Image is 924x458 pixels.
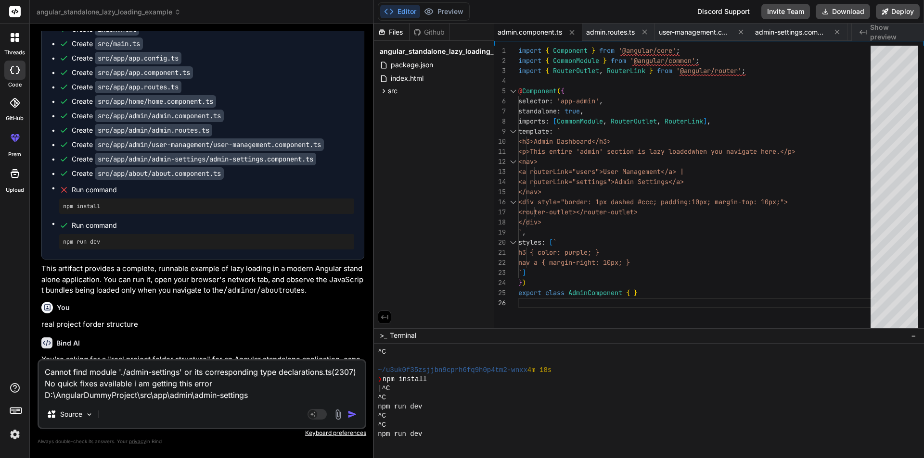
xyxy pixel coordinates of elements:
[494,197,506,207] div: 16
[518,66,541,75] span: import
[630,56,695,65] span: '@angular/common'
[38,437,366,446] p: Always double-check its answers. Your in Bind
[378,402,422,411] span: npm run dev
[41,263,364,296] p: This artifact provides a complete, runnable example of lazy loading in a modern Angular standalon...
[494,66,506,76] div: 3
[7,426,23,443] img: settings
[611,56,626,65] span: from
[95,52,181,64] code: src/app/app.config.ts
[494,187,506,197] div: 15
[707,117,711,125] span: ,
[494,46,506,56] div: 1
[618,46,676,55] span: '@angular/core'
[223,285,249,295] code: /admin
[494,298,506,308] div: 26
[518,56,541,65] span: import
[378,393,386,402] span: ^C
[347,409,357,419] img: icon
[591,46,595,55] span: }
[657,66,672,75] span: from
[676,66,742,75] span: '@angular/router'
[494,96,506,106] div: 6
[95,138,324,151] code: src/app/admin/user-management/user-management.component.ts
[522,268,526,277] span: ]
[518,97,549,105] span: selector
[603,56,607,65] span: }
[557,117,603,125] span: CommonModule
[553,238,557,247] span: `
[390,331,416,340] span: Terminal
[876,4,920,19] button: Deploy
[545,117,549,125] span: :
[518,177,684,186] span: <a routerLink="settings">Admin Settings</a>
[676,46,680,55] span: ;
[565,107,580,115] span: true
[41,354,364,387] p: You're asking for a "real project folder structure" for an Angular standalone application, especi...
[553,46,588,55] span: Component
[72,25,139,34] div: Create
[909,328,918,343] button: −
[557,107,561,115] span: :
[599,97,603,105] span: ,
[518,278,522,287] span: }
[380,47,522,56] span: angular_standalone_lazy_loading_example
[390,59,434,71] span: package.json
[494,147,506,157] div: 11
[659,27,731,37] span: user-management.component.ts
[378,366,527,375] span: ~/u3uk0f35zsjjbn9cprh6fq9h0p4tm2-wnxx
[561,87,565,95] span: {
[494,167,506,177] div: 13
[522,278,526,287] span: )
[545,46,549,55] span: {
[494,126,506,136] div: 9
[494,136,506,147] div: 10
[518,218,541,226] span: </div>
[378,421,386,430] span: ^C
[494,227,506,237] div: 19
[72,140,324,149] div: Create
[911,331,916,340] span: −
[541,238,545,247] span: :
[549,238,553,247] span: [
[41,319,364,330] p: real project forder structure
[549,127,553,136] span: :
[557,127,561,136] span: `
[518,167,684,176] span: <a routerLink="users">User Management</a> |
[378,347,386,357] span: ^C
[518,258,630,267] span: nav a { margin-right: 10px; }
[72,154,316,164] div: Create
[553,117,557,125] span: [
[333,409,344,420] img: attachment
[494,76,506,86] div: 4
[494,278,506,288] div: 24
[95,124,212,136] code: src/app/admin/admin.routes.ts
[63,238,350,246] pre: npm run dev
[37,7,181,17] span: angular_standalone_lazy_loading_example
[518,87,522,95] span: @
[378,375,383,384] span: ❯
[742,66,745,75] span: ;
[518,157,538,166] span: <nav>
[599,46,615,55] span: from
[665,117,703,125] span: RouterLink
[603,117,607,125] span: ,
[494,237,506,248] div: 20
[95,153,316,165] code: src/app/admin/admin-settings/admin-settings.component.ts
[494,106,506,116] div: 7
[85,410,93,419] img: Pick Models
[527,366,552,375] span: 4m 18s
[95,110,224,122] code: src/app/admin/admin.component.ts
[518,46,541,55] span: import
[383,375,427,384] span: npm install
[374,27,409,37] div: Files
[545,66,549,75] span: {
[498,27,562,37] span: admin.component.ts
[507,157,519,167] div: Click to collapse the range.
[378,411,386,421] span: ^C
[518,107,557,115] span: standalone
[6,114,24,123] label: GitHub
[755,27,827,37] span: admin-settings.component.ts
[129,438,146,444] span: privacy
[518,198,692,206] span: <div style="border: 1px dashed #ccc; padding:
[494,86,506,96] div: 5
